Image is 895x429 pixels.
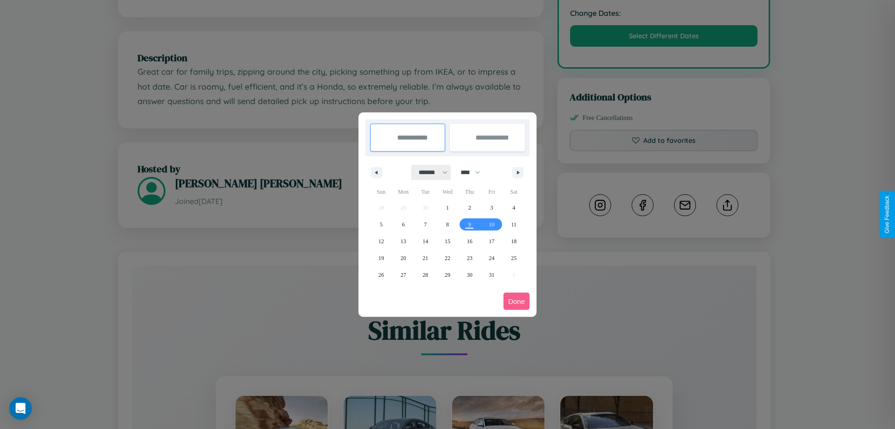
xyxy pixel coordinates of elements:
span: 1 [446,199,449,216]
button: 20 [392,250,414,267]
span: Sun [370,184,392,199]
button: 29 [436,267,458,283]
button: 12 [370,233,392,250]
button: 18 [503,233,525,250]
button: 2 [459,199,481,216]
span: 18 [511,233,516,250]
span: Mon [392,184,414,199]
span: 22 [445,250,450,267]
span: 8 [446,216,449,233]
button: 7 [414,216,436,233]
button: 15 [436,233,458,250]
span: 26 [379,267,384,283]
button: 4 [503,199,525,216]
button: 13 [392,233,414,250]
span: Thu [459,184,481,199]
button: 27 [392,267,414,283]
button: 16 [459,233,481,250]
button: 8 [436,216,458,233]
button: 28 [414,267,436,283]
span: 14 [423,233,428,250]
span: 21 [423,250,428,267]
span: 3 [490,199,493,216]
span: 20 [400,250,406,267]
span: 2 [468,199,471,216]
span: 15 [445,233,450,250]
span: Tue [414,184,436,199]
span: 31 [489,267,495,283]
button: 21 [414,250,436,267]
span: 30 [467,267,472,283]
button: 23 [459,250,481,267]
div: Open Intercom Messenger [9,397,32,420]
button: 17 [481,233,503,250]
button: 24 [481,250,503,267]
button: 31 [481,267,503,283]
span: Fri [481,184,503,199]
span: 17 [489,233,495,250]
button: 10 [481,216,503,233]
span: 24 [489,250,495,267]
span: 4 [512,199,515,216]
button: 11 [503,216,525,233]
button: 1 [436,199,458,216]
span: 29 [445,267,450,283]
button: 22 [436,250,458,267]
span: 25 [511,250,516,267]
span: 6 [402,216,405,233]
span: 23 [467,250,472,267]
button: 19 [370,250,392,267]
span: 28 [423,267,428,283]
div: Give Feedback [884,196,890,233]
span: 16 [467,233,472,250]
button: 9 [459,216,481,233]
button: 14 [414,233,436,250]
span: 13 [400,233,406,250]
span: 12 [379,233,384,250]
button: 26 [370,267,392,283]
button: 6 [392,216,414,233]
button: 30 [459,267,481,283]
button: Done [503,293,530,310]
span: 27 [400,267,406,283]
span: 10 [489,216,495,233]
span: Sat [503,184,525,199]
span: 5 [380,216,383,233]
span: 19 [379,250,384,267]
span: 11 [511,216,516,233]
button: 5 [370,216,392,233]
span: 9 [468,216,471,233]
button: 3 [481,199,503,216]
span: Wed [436,184,458,199]
span: 7 [424,216,427,233]
button: 25 [503,250,525,267]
